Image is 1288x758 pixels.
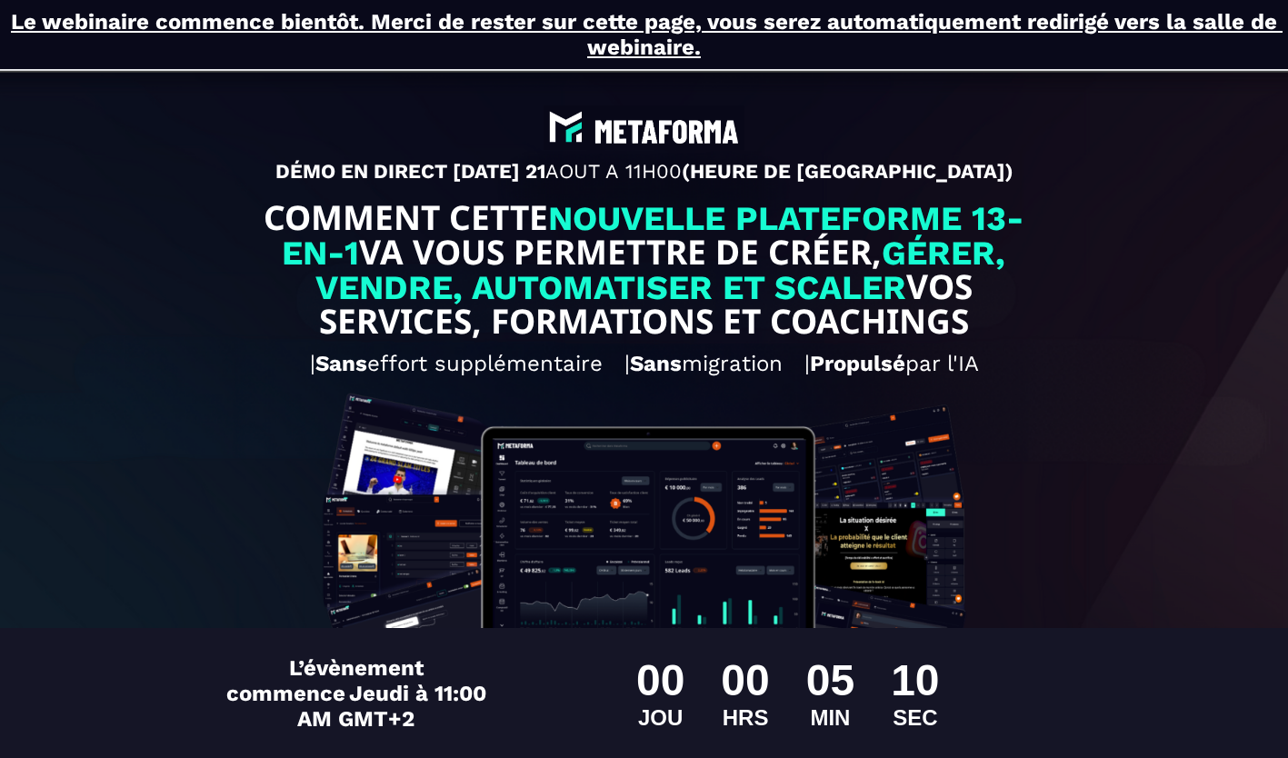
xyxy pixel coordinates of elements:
b: Propulsé [810,351,905,376]
div: HRS [721,705,769,731]
div: 00 [721,655,769,705]
b: Sans [315,351,367,376]
u: Le webinaire commence bientôt. Merci de rester sur cette page, vous serez automatiquement redirig... [11,9,1283,60]
span: L’évènement commence [226,655,424,706]
text: COMMENT CETTE VA VOUS PERMETTRE DE CRÉER, VOS SERVICES, FORMATIONS ET COACHINGS [247,196,1042,342]
b: Sans [630,351,682,376]
div: JOU [636,705,684,731]
div: 00 [636,655,684,705]
span: Jeudi à 11:00 AM GMT+2 [297,681,486,732]
img: abe9e435164421cb06e33ef15842a39e_e5ef653356713f0d7dd3797ab850248d_Capture_d%E2%80%99e%CC%81cran_2... [544,105,745,150]
span: AOUT A 11H00 [545,160,682,183]
h2: | effort supplémentaire | migration | par l'IA [14,342,1274,385]
span: GÉRER, VENDRE, AUTOMATISER ET SCALER [315,234,1015,307]
div: 05 [806,655,854,705]
p: DÉMO EN DIRECT [DATE] 21 (HEURE DE [GEOGRAPHIC_DATA]) [14,160,1274,183]
div: SEC [891,705,939,731]
div: MIN [806,705,854,731]
span: NOUVELLE PLATEFORME 13-EN-1 [282,199,1024,273]
div: 10 [891,655,939,705]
